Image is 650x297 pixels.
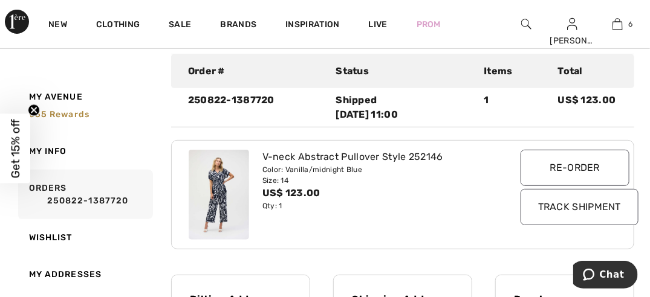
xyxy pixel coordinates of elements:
iframe: Opens a widget where you can chat to one of our agents [573,261,638,291]
span: 655 rewards [29,109,89,120]
div: Status [329,64,477,78]
div: Color: Vanilla/midnight Blue [262,164,506,175]
div: Total [551,64,625,78]
a: Prom [417,18,441,31]
a: Orders [16,170,153,219]
input: Re-order [521,150,629,186]
a: New [48,19,67,32]
img: search the website [521,17,531,31]
div: US$ 123.00 [262,186,506,200]
div: [PERSON_NAME] [550,34,594,47]
a: Brands [221,19,257,32]
div: Order # [181,64,329,78]
a: Clothing [96,19,140,32]
div: Items [476,64,550,78]
img: joseph-ribkoff-tops-vanilla-midnight-blue_252146_1_784d_search.jpg [189,150,249,240]
div: US$ 123.00 [551,93,625,122]
div: Qty: 1 [262,200,506,211]
div: 1 [476,93,550,122]
a: 250822-1387720 [29,194,151,207]
div: Shipped [DATE] 11:00 [336,93,470,122]
img: My Bag [613,17,623,31]
span: 6 [629,19,633,30]
img: My Info [567,17,577,31]
div: 250822-1387720 [181,93,329,122]
a: Live [369,18,388,31]
div: V-neck Abstract Pullover Style 252146 [262,150,506,164]
a: My Addresses [16,256,153,293]
span: Get 15% off [8,119,22,178]
span: Inspiration [285,19,339,32]
a: Wishlist [16,219,153,256]
a: My Info [16,133,153,170]
a: Sale [169,19,191,32]
a: 6 [596,17,640,31]
img: 1ère Avenue [5,10,29,34]
a: Sign In [567,18,577,30]
span: My Avenue [29,91,83,103]
button: Close teaser [28,104,40,117]
input: Track Shipment [521,189,639,225]
div: Size: 14 [262,175,506,186]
